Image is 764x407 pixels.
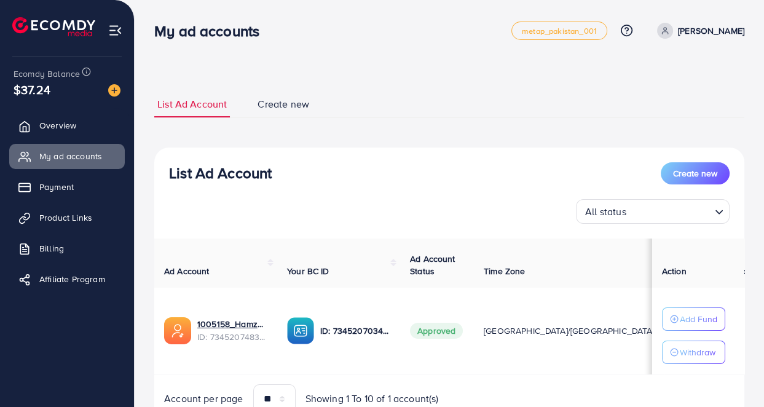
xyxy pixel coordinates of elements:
a: metap_pakistan_001 [511,22,607,40]
p: Withdraw [680,345,715,360]
span: My ad accounts [39,150,102,162]
img: image [108,84,120,97]
img: ic-ba-acc.ded83a64.svg [287,317,314,344]
span: Action [662,265,687,277]
span: Your BC ID [287,265,329,277]
span: [GEOGRAPHIC_DATA]/[GEOGRAPHIC_DATA] [484,325,655,337]
img: ic-ads-acc.e4c84228.svg [164,317,191,344]
span: Ad Account [164,265,210,277]
span: Account per page [164,392,243,406]
a: Billing [9,236,125,261]
span: Ad Account Status [410,253,455,277]
span: Showing 1 To 10 of 1 account(s) [305,392,439,406]
div: Search for option [576,199,730,224]
button: Withdraw [662,341,725,364]
div: <span class='underline'>1005158_Hamza.1234_1710189409831</span></br>7345207483671068673 [197,318,267,343]
iframe: Chat [712,352,755,398]
span: Billing [39,242,64,255]
p: Add Fund [680,312,717,326]
button: Add Fund [662,307,725,331]
span: Payment [39,181,74,193]
span: Product Links [39,211,92,224]
a: My ad accounts [9,144,125,168]
p: [PERSON_NAME] [678,23,744,38]
a: 1005158_Hamza.1234_1710189409831 [197,318,267,330]
button: Create new [661,162,730,184]
span: Affiliate Program [39,273,105,285]
a: Affiliate Program [9,267,125,291]
a: Overview [9,113,125,138]
span: metap_pakistan_001 [522,27,597,35]
span: All status [583,203,629,221]
span: Create new [258,97,309,111]
img: logo [12,17,95,36]
span: ID: 7345207483671068673 [197,331,267,343]
h3: My ad accounts [154,22,269,40]
span: Time Zone [484,265,525,277]
span: List Ad Account [157,97,227,111]
a: [PERSON_NAME] [652,23,744,39]
span: Approved [410,323,463,339]
span: $37.24 [14,81,50,98]
h3: List Ad Account [169,164,272,182]
p: ID: 7345207034608140289 [320,323,390,338]
span: Create new [673,167,717,180]
span: Ecomdy Balance [14,68,80,80]
span: Overview [39,119,76,132]
img: menu [108,23,122,38]
a: Product Links [9,205,125,230]
input: Search for option [630,200,710,221]
a: Payment [9,175,125,199]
